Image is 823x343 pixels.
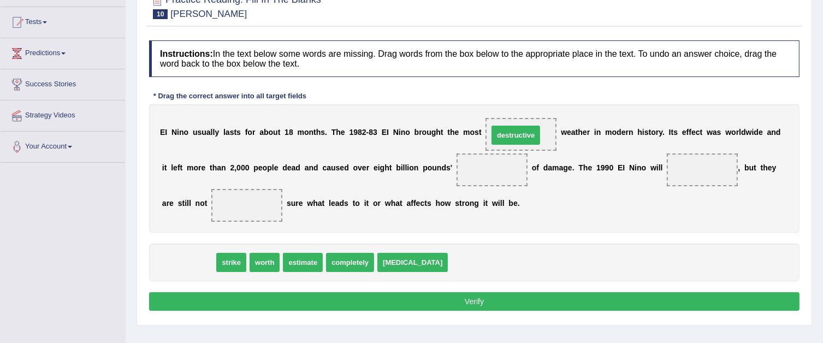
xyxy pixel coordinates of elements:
[245,128,248,137] b: f
[548,163,552,172] b: a
[455,199,459,208] b: s
[725,128,731,137] b: w
[184,128,189,137] b: o
[446,163,451,172] b: s
[682,128,686,137] b: e
[576,128,578,137] b: t
[336,163,340,172] b: s
[274,163,279,172] b: e
[661,163,663,172] b: l
[596,128,601,137] b: n
[559,163,564,172] b: a
[601,163,605,172] b: 9
[617,128,621,137] b: d
[749,163,754,172] b: u
[422,128,427,137] b: o
[583,163,588,172] b: h
[326,253,374,272] span: completely
[596,163,601,172] b: 1
[185,199,187,208] b: i
[662,128,665,137] b: .
[414,163,419,172] b: n
[424,199,427,208] b: t
[380,163,385,172] b: g
[436,128,441,137] b: h
[1,7,125,34] a: Tests
[552,163,559,172] b: m
[656,128,659,137] b: r
[373,128,377,137] b: 3
[169,199,174,208] b: e
[437,163,442,172] b: n
[691,128,696,137] b: e
[366,199,369,208] b: t
[731,128,736,137] b: o
[650,163,656,172] b: w
[216,253,246,272] span: strike
[362,163,366,172] b: e
[671,128,674,137] b: t
[309,128,314,137] b: n
[605,163,609,172] b: 9
[407,163,409,172] b: i
[659,163,661,172] b: l
[194,163,199,172] b: o
[450,128,455,137] b: h
[689,128,691,137] b: f
[635,163,637,172] b: i
[738,163,740,172] b: ,
[492,126,540,145] span: destructive
[637,163,642,172] b: n
[374,163,378,172] b: e
[295,163,300,172] b: d
[318,199,322,208] b: a
[385,199,391,208] b: w
[198,163,201,172] b: r
[401,163,403,172] b: i
[329,199,331,208] b: l
[149,91,311,101] div: * Drag the correct answer into all target fields
[405,163,407,172] b: l
[419,128,422,137] b: r
[331,163,336,172] b: u
[206,128,211,137] b: a
[754,128,759,137] b: d
[656,163,659,172] b: i
[413,199,416,208] b: f
[247,128,252,137] b: o
[298,128,304,137] b: m
[1,100,125,128] a: Strategy Videos
[336,128,341,137] b: h
[384,163,389,172] b: h
[316,128,321,137] b: h
[485,199,488,208] b: t
[263,163,268,172] b: o
[273,128,278,137] b: u
[234,128,237,137] b: t
[771,128,776,137] b: n
[421,199,425,208] b: c
[498,199,500,208] b: i
[772,163,777,172] b: y
[407,199,411,208] b: a
[162,163,164,172] b: i
[353,163,358,172] b: o
[474,199,479,208] b: g
[160,49,213,58] b: Instructions:
[543,163,548,172] b: d
[700,128,703,137] b: t
[642,128,644,137] b: i
[465,199,470,208] b: o
[411,199,413,208] b: f
[594,128,596,137] b: i
[353,199,356,208] b: t
[366,128,369,137] b: -
[177,163,180,172] b: f
[350,128,354,137] b: 1
[391,199,396,208] b: h
[304,128,309,137] b: o
[686,128,689,137] b: f
[272,163,274,172] b: l
[331,128,336,137] b: T
[567,128,571,137] b: e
